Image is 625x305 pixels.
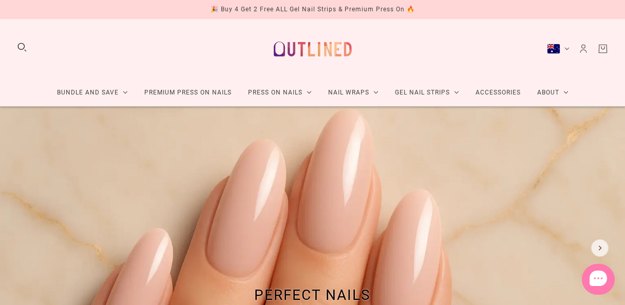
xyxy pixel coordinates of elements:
a: Gel Nail Strips [387,79,467,106]
button: Search [16,42,28,53]
a: Nail Wraps [320,79,387,106]
a: Press On Nails [240,79,320,106]
a: Bundle and Save [49,79,136,106]
button: Australia [547,44,570,54]
a: Cart [597,43,609,54]
a: Outlined [268,27,358,71]
div: 🎉 Buy 4 Get 2 Free ALL Gel Nail Strips & Premium Press On 🔥 [211,4,415,15]
a: Accessories [467,79,529,106]
a: Premium Press On Nails [136,79,240,106]
a: About [529,79,577,106]
a: Account [578,43,589,54]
